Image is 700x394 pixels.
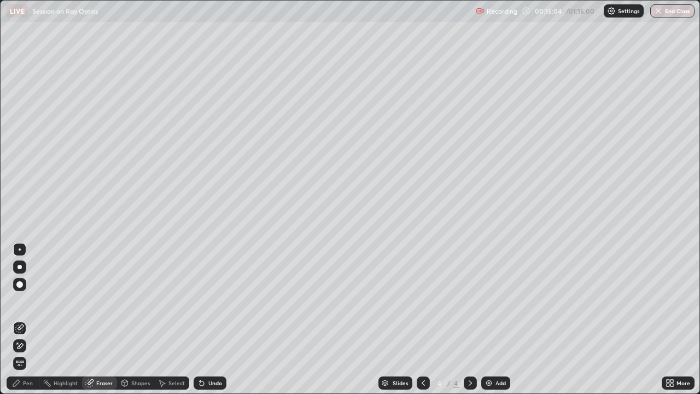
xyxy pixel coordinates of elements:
img: class-settings-icons [607,7,616,15]
div: Shapes [131,380,150,386]
img: recording.375f2c34.svg [476,7,485,15]
div: / [447,380,451,386]
p: Session on Ray Optics [32,7,98,15]
p: LIVE [10,7,25,15]
p: Settings [618,8,639,14]
div: Slides [393,380,408,386]
img: add-slide-button [485,379,493,387]
span: Erase all [14,360,26,367]
div: More [676,380,690,386]
div: 4 [453,378,459,388]
div: Highlight [54,380,78,386]
div: 4 [434,380,445,386]
div: Undo [208,380,222,386]
div: Eraser [96,380,113,386]
div: Pen [23,380,33,386]
p: Recording [487,7,517,15]
button: End Class [650,4,695,18]
img: end-class-cross [654,7,663,15]
div: Select [168,380,185,386]
div: Add [495,380,506,386]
